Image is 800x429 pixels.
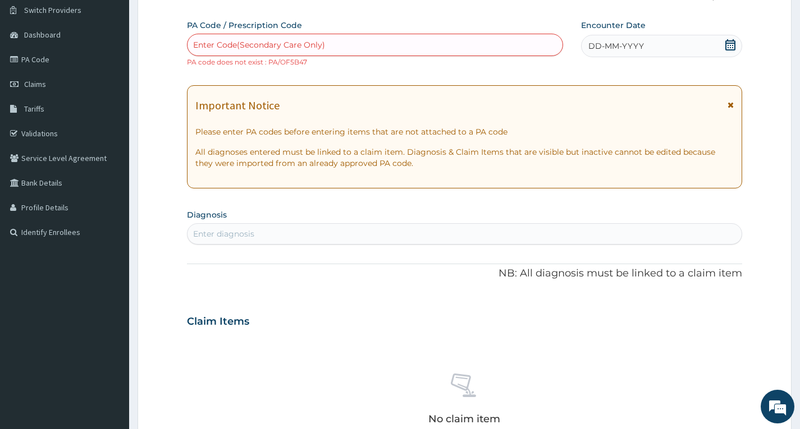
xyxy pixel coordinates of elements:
span: Dashboard [24,30,61,40]
label: PA Code / Prescription Code [187,20,302,31]
textarea: Type your message and hit 'Enter' [6,306,214,345]
span: We're online! [65,141,155,255]
span: Claims [24,79,46,89]
p: No claim item [428,413,500,425]
label: Encounter Date [581,20,646,31]
p: All diagnoses entered must be linked to a claim item. Diagnosis & Claim Items that are visible bu... [195,146,734,169]
span: DD-MM-YYYY [588,40,644,52]
small: PA code does not exist : PA/OF5B47 [187,58,307,66]
div: Enter diagnosis [193,228,254,239]
label: Diagnosis [187,209,227,220]
div: Minimize live chat window [184,6,211,33]
h3: Claim Items [187,316,249,328]
div: Enter Code(Secondary Care Only) [193,39,325,50]
span: Tariffs [24,104,44,114]
div: Chat with us now [58,63,189,77]
p: Please enter PA codes before entering items that are not attached to a PA code [195,126,734,137]
p: NB: All diagnosis must be linked to a claim item [187,266,742,281]
span: Switch Providers [24,5,81,15]
h1: Important Notice [195,99,280,112]
img: d_794563401_company_1708531726252_794563401 [21,56,45,84]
